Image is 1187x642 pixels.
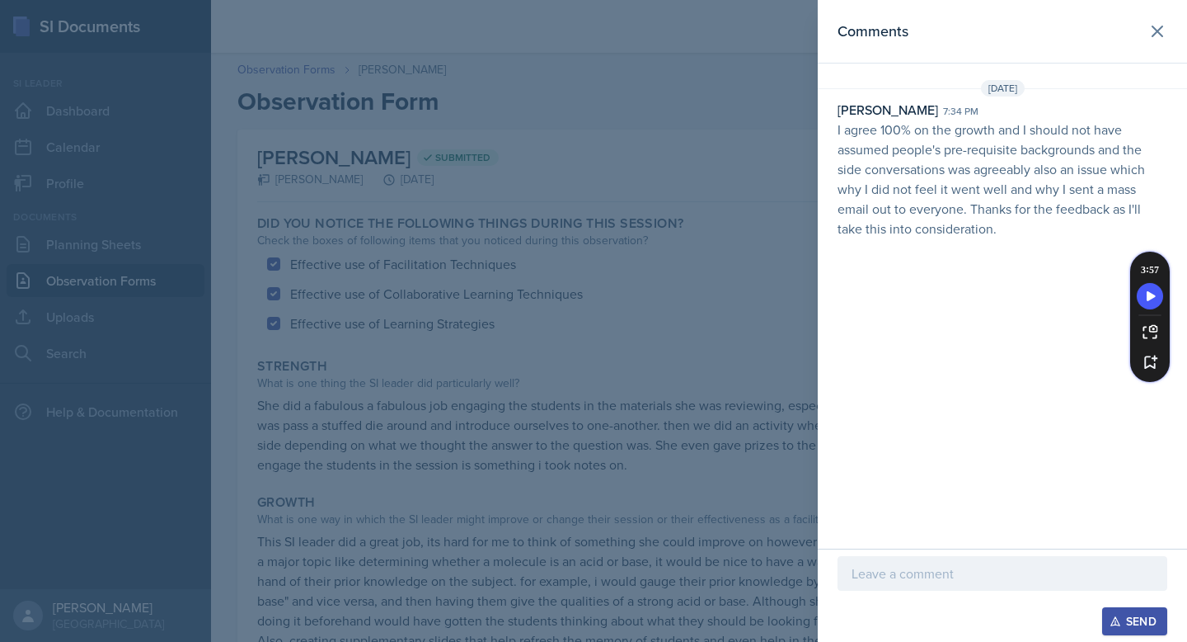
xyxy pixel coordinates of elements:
[1102,607,1167,635] button: Send
[837,100,938,120] div: [PERSON_NAME]
[837,20,908,43] h2: Comments
[981,80,1025,97] span: [DATE]
[1113,615,1157,628] div: Send
[837,120,1167,238] p: I agree 100% on the growth and I should not have assumed people's pre-requisite backgrounds and t...
[943,104,978,119] div: 7:34 pm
